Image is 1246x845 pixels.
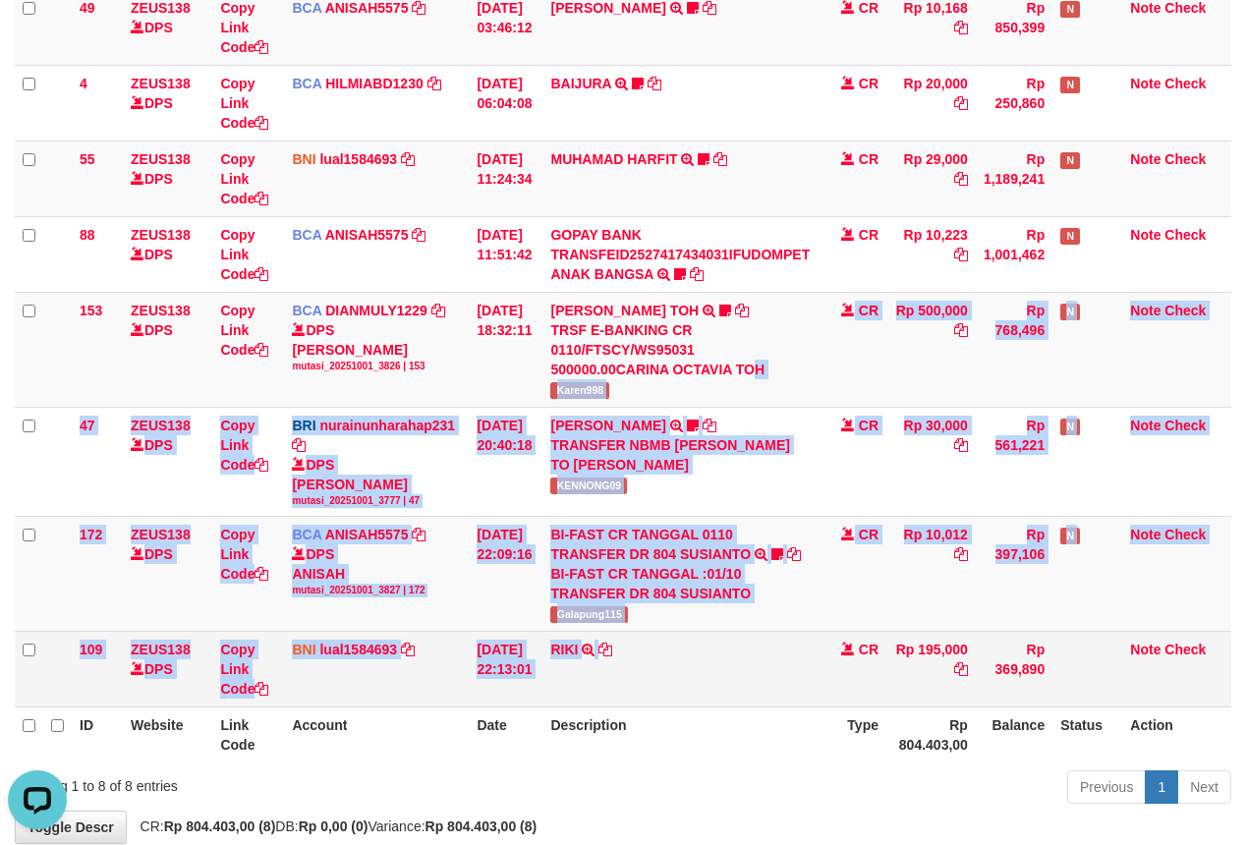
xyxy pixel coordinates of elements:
[886,65,976,141] td: Rp 20,000
[325,76,424,91] a: HILMIABD1230
[550,382,609,399] span: Karen998
[292,303,321,318] span: BCA
[690,266,704,282] a: Copy GOPAY BANK TRANSFEID2527417434031IFUDOMPET ANAK BANGSA to clipboard
[1060,1,1080,18] span: Has Note
[292,320,461,373] div: DPS [PERSON_NAME]
[220,76,268,131] a: Copy Link Code
[425,818,538,834] strong: Rp 804.403,00 (8)
[1130,418,1161,433] a: Note
[220,418,268,473] a: Copy Link Code
[123,517,212,632] td: DPS
[976,407,1052,516] td: Rp 561,221
[886,707,976,763] th: Rp 804.403,00
[1130,642,1161,657] a: Note
[220,642,268,697] a: Copy Link Code
[1060,304,1080,320] span: Has Note
[954,437,968,453] a: Copy Rp 30,000 to clipboard
[976,141,1052,216] td: Rp 1,189,241
[1060,152,1080,169] span: Has Note
[80,303,102,318] span: 153
[1164,227,1206,243] a: Check
[292,418,315,433] span: BRI
[469,707,542,763] th: Date
[859,151,878,167] span: CR
[123,707,212,763] th: Website
[319,151,397,167] a: lual1584693
[703,418,716,433] a: Copy RISAL WAHYUDI to clipboard
[1164,527,1206,542] a: Check
[1130,527,1161,542] a: Note
[1130,151,1161,167] a: Note
[469,292,542,407] td: [DATE] 18:32:11
[292,527,321,542] span: BCA
[469,65,542,141] td: [DATE] 06:04:08
[1164,642,1206,657] a: Check
[550,303,699,318] a: [PERSON_NAME] TOH
[131,303,191,318] a: ZEUS138
[292,76,321,91] span: BCA
[1060,228,1080,245] span: Has Note
[325,527,409,542] a: ANISAH5575
[292,360,461,373] div: mutasi_20251001_3826 | 153
[469,517,542,632] td: [DATE] 22:09:16
[131,76,191,91] a: ZEUS138
[1060,419,1080,435] span: Has Note
[886,216,976,292] td: Rp 10,223
[220,303,268,358] a: Copy Link Code
[131,527,191,542] a: ZEUS138
[976,292,1052,407] td: Rp 768,496
[292,642,315,657] span: BNI
[80,642,102,657] span: 109
[859,227,878,243] span: CR
[859,418,878,433] span: CR
[123,216,212,292] td: DPS
[123,141,212,216] td: DPS
[886,632,976,707] td: Rp 195,000
[859,642,878,657] span: CR
[1177,770,1231,804] a: Next
[1164,303,1206,318] a: Check
[319,418,455,433] a: nurainunharahap231
[220,151,268,206] a: Copy Link Code
[1130,303,1161,318] a: Note
[284,707,469,763] th: Account
[1164,418,1206,433] a: Check
[8,8,67,67] button: Open LiveChat chat widget
[859,76,878,91] span: CR
[220,227,268,282] a: Copy Link Code
[954,95,968,111] a: Copy Rp 20,000 to clipboard
[131,642,191,657] a: ZEUS138
[976,632,1052,707] td: Rp 369,890
[954,247,968,262] a: Copy Rp 10,223 to clipboard
[550,527,751,562] a: BI-FAST CR TANGGAL 0110 TRANSFER DR 804 SUSIANTO
[469,216,542,292] td: [DATE] 11:51:42
[1122,707,1231,763] th: Action
[164,818,276,834] strong: Rp 804.403,00 (8)
[954,661,968,677] a: Copy Rp 195,000 to clipboard
[401,642,415,657] a: Copy lual1584693 to clipboard
[319,642,397,657] a: lual1584693
[131,818,538,834] span: CR: DB: Variance:
[886,407,976,516] td: Rp 30,000
[325,227,409,243] a: ANISAH5575
[80,527,102,542] span: 172
[954,20,968,35] a: Copy Rp 10,168 to clipboard
[131,418,191,433] a: ZEUS138
[976,65,1052,141] td: Rp 250,860
[550,642,578,657] a: RIKI
[954,171,968,187] a: Copy Rp 29,000 to clipboard
[648,76,661,91] a: Copy BAIJURA to clipboard
[123,292,212,407] td: DPS
[1067,770,1146,804] a: Previous
[713,151,727,167] a: Copy MUHAMAD HARFIT to clipboard
[735,303,749,318] a: Copy CARINA OCTAVIA TOH to clipboard
[401,151,415,167] a: Copy lual1584693 to clipboard
[1145,770,1178,804] a: 1
[80,76,87,91] span: 4
[15,768,504,796] div: Showing 1 to 8 of 8 entries
[292,584,461,597] div: mutasi_20251001_3827 | 172
[80,227,95,243] span: 88
[886,141,976,216] td: Rp 29,000
[299,818,368,834] strong: Rp 0,00 (0)
[412,527,425,542] a: Copy ANISAH5575 to clipboard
